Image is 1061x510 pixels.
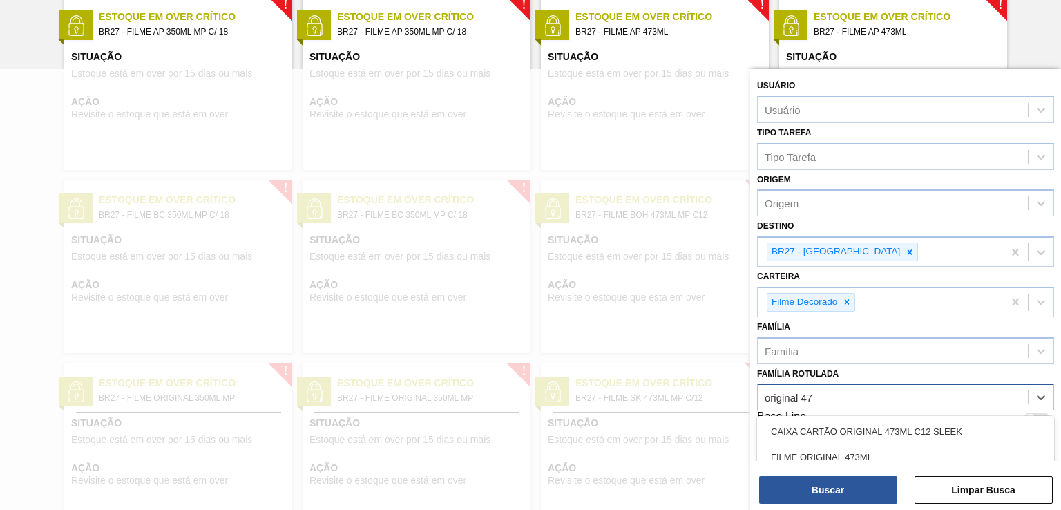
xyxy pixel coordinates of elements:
span: BR27 - FILME AP 350ML MP C/ 18 [337,24,519,39]
div: Usuário [765,104,801,115]
label: Origem [757,175,791,185]
span: Estoque em Over Crítico [337,10,530,24]
label: Família [757,322,790,332]
label: Tipo Tarefa [757,128,811,138]
img: status [304,15,325,36]
span: Situação [786,50,1004,64]
label: Usuário [757,81,795,91]
img: status [781,15,801,36]
span: BR27 - FILME AP 350ML MP C/ 18 [99,24,281,39]
div: FILME ORIGINAL 473ML [757,444,1054,470]
div: Tipo Tarefa [765,151,816,162]
img: status [66,15,86,36]
div: Origem [765,198,799,209]
span: BR27 - FILME AP 473ML [575,24,758,39]
span: Estoque em Over Crítico [575,10,769,24]
img: status [542,15,563,36]
span: Situação [548,50,765,64]
div: Filme Decorado [767,294,839,311]
div: BR27 - [GEOGRAPHIC_DATA] [767,243,902,261]
span: BR27 - FILME AP 473ML [814,24,996,39]
span: Situação [71,50,289,64]
span: Situação [309,50,527,64]
label: Família Rotulada [757,369,839,379]
label: Base Line [757,410,806,427]
div: CAIXA CARTÃO ORIGINAL 473ML C12 SLEEK [757,419,1054,444]
span: Estoque em Over Crítico [99,10,292,24]
label: Destino [757,221,794,231]
span: Estoque em Over Crítico [814,10,1007,24]
label: Carteira [757,272,800,281]
div: Família [765,345,799,357]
